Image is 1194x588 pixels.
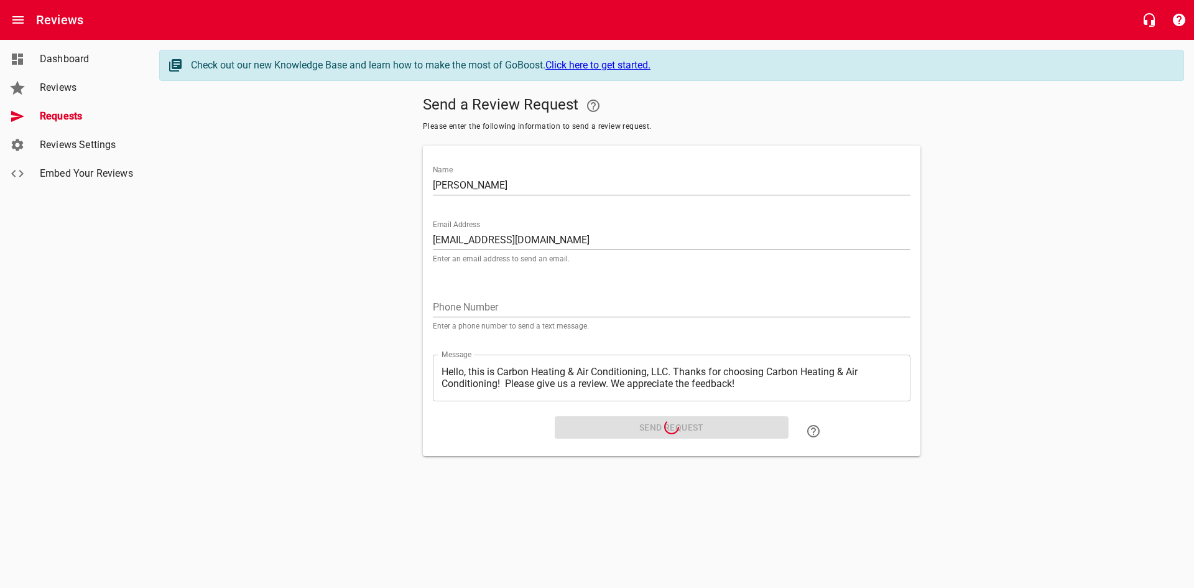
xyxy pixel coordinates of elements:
[423,91,920,121] h5: Send a Review Request
[40,109,134,124] span: Requests
[433,255,910,263] p: Enter an email address to send an email.
[40,138,134,152] span: Reviews Settings
[1164,5,1194,35] button: Support Portal
[545,59,650,71] a: Click here to get started.
[3,5,33,35] button: Open drawer
[40,80,134,95] span: Reviews
[40,166,134,181] span: Embed Your Reviews
[423,121,920,133] span: Please enter the following information to send a review request.
[191,58,1171,73] div: Check out our new Knowledge Base and learn how to make the most of GoBoost.
[40,52,134,67] span: Dashboard
[442,366,902,390] textarea: Hello, this is Carbon Heating & Air Conditioning, LLC. Thanks for choosing Carbon Heating & Air C...
[36,10,83,30] h6: Reviews
[578,91,608,121] a: Your Google or Facebook account must be connected to "Send a Review Request"
[798,416,828,446] a: Learn how to "Send a Review Request"
[433,221,480,228] label: Email Address
[1134,5,1164,35] button: Live Chat
[433,166,453,174] label: Name
[433,322,910,330] p: Enter a phone number to send a text message.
